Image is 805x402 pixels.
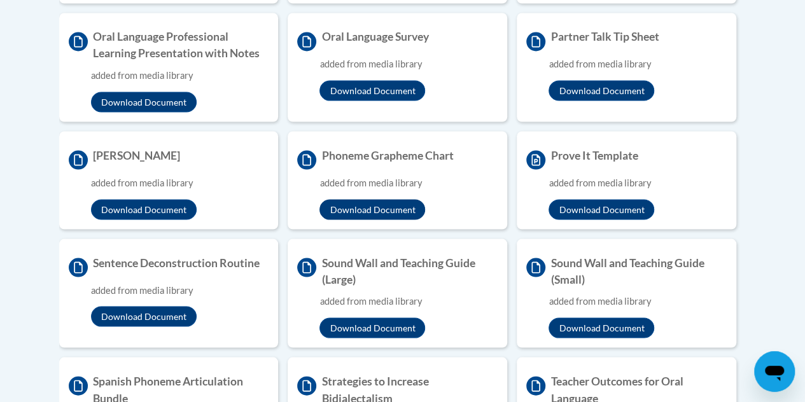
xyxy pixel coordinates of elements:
[91,283,269,297] div: added from media library
[91,306,197,326] button: Download Document
[69,254,269,277] h4: Sentence Deconstruction Routine
[69,147,269,169] h4: [PERSON_NAME]
[754,351,795,392] iframe: Button to launch messaging window
[319,176,498,190] div: added from media library
[69,29,269,62] h4: Oral Language Professional Learning Presentation with Notes
[549,317,654,338] button: Download Document
[549,199,654,219] button: Download Document
[549,294,727,308] div: added from media library
[526,147,727,169] h4: Prove It Template
[319,294,498,308] div: added from media library
[319,57,498,71] div: added from media library
[297,29,498,51] h4: Oral Language Survey
[297,254,498,288] h4: Sound Wall and Teaching Guide (Large)
[319,80,425,100] button: Download Document
[297,147,498,169] h4: Phoneme Grapheme Chart
[526,29,727,51] h4: Partner Talk Tip Sheet
[549,176,727,190] div: added from media library
[91,199,197,219] button: Download Document
[91,176,269,190] div: added from media library
[549,57,727,71] div: added from media library
[319,317,425,338] button: Download Document
[91,68,269,82] div: added from media library
[319,199,425,219] button: Download Document
[549,80,654,100] button: Download Document
[526,254,727,288] h4: Sound Wall and Teaching Guide (Small)
[91,92,197,112] button: Download Document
